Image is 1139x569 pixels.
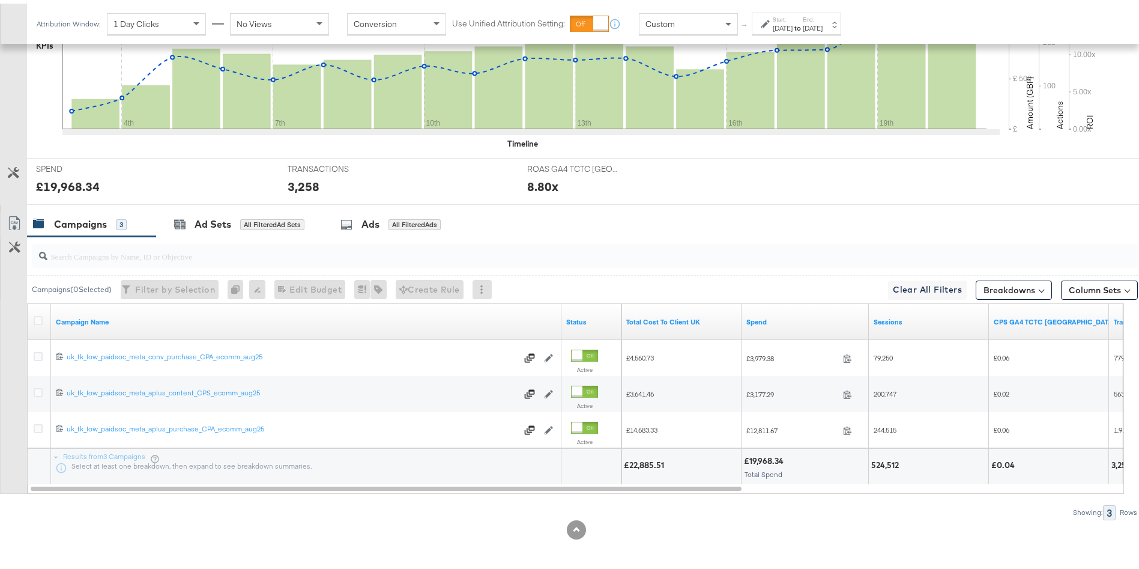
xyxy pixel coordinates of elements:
[56,314,557,323] a: Your campaign name.
[803,12,823,20] label: End:
[773,12,793,20] label: Start:
[288,160,378,171] span: TRANSACTIONS
[388,216,441,227] div: All Filtered Ads
[874,314,984,323] a: Sessions - GA Sessions - The total number of sessions
[67,385,517,394] div: uk_tk_low_paidsoc_meta_aplus_content_CPS_ecomm_aug25
[361,214,379,228] div: Ads
[746,422,838,431] span: £12,811.67
[976,277,1052,296] button: Breakdowns
[1111,456,1135,467] div: 3,258
[1119,505,1138,513] div: Rows
[874,422,896,431] span: 244,515
[626,422,657,431] span: £14,683.33
[1114,422,1129,431] span: 1,916
[1084,111,1095,126] text: ROI
[1072,505,1103,513] div: Showing:
[874,386,896,395] span: 200,747
[793,20,803,29] strong: to
[746,386,838,395] span: £3,177.29
[507,135,538,146] div: Timeline
[739,20,751,25] span: ↑
[67,385,517,397] a: uk_tk_low_paidsoc_meta_aplus_content_CPS_ecomm_aug25
[1114,350,1125,359] span: 779
[566,314,617,323] a: Shows the current state of your Ad Campaign.
[991,456,1018,467] div: £0.04
[195,214,231,228] div: Ad Sets
[1054,97,1065,126] text: Actions
[1103,502,1116,517] div: 3
[571,434,598,442] label: Active
[36,37,53,48] div: KPIs
[54,214,107,228] div: Campaigns
[237,15,272,26] span: No Views
[773,20,793,29] div: [DATE]
[116,216,127,227] div: 3
[354,15,397,26] span: Conversion
[452,14,565,26] label: Use Unified Attribution Setting:
[624,456,668,467] div: £22,885.51
[746,314,864,323] a: The total amount spent to date.
[47,236,1036,260] input: Search Campaigns by Name, ID or Objective
[1061,277,1138,296] button: Column Sets
[626,350,654,359] span: £4,560.73
[527,174,558,192] div: 8.80x
[994,350,1009,359] span: £0.06
[67,348,517,358] div: uk_tk_low_paidsoc_meta_conv_purchase_CPA_ecomm_aug25
[36,16,101,25] div: Attribution Window:
[888,277,967,296] button: Clear All Filters
[1114,386,1125,395] span: 563
[228,276,249,296] div: 0
[994,314,1115,323] a: Cost per session (GA4) using total cost to client
[240,216,304,227] div: All Filtered Ad Sets
[626,314,737,323] a: Total Cost To Client
[113,15,159,26] span: 1 Day Clicks
[746,350,838,359] span: £3,979.38
[626,386,654,395] span: £3,641.46
[874,350,893,359] span: 79,250
[67,421,517,430] div: uk_tk_low_paidsoc_meta_aplus_purchase_CPA_ecomm_aug25
[36,174,100,192] div: £19,968.34
[745,466,782,475] span: Total Spend
[645,15,675,26] span: Custom
[871,456,902,467] div: 524,512
[527,160,617,171] span: ROAS GA4 TCTC [GEOGRAPHIC_DATA]
[32,281,112,291] div: Campaigns ( 0 Selected)
[893,279,962,294] span: Clear All Filters
[36,160,126,171] span: SPEND
[571,362,598,370] label: Active
[571,398,598,406] label: Active
[1024,73,1035,126] text: Amount (GBP)
[288,174,319,192] div: 3,258
[744,452,787,463] div: £19,968.34
[67,421,517,433] a: uk_tk_low_paidsoc_meta_aplus_purchase_CPA_ecomm_aug25
[994,386,1009,395] span: £0.02
[994,422,1009,431] span: £0.06
[803,20,823,29] div: [DATE]
[67,348,517,361] a: uk_tk_low_paidsoc_meta_conv_purchase_CPA_ecomm_aug25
